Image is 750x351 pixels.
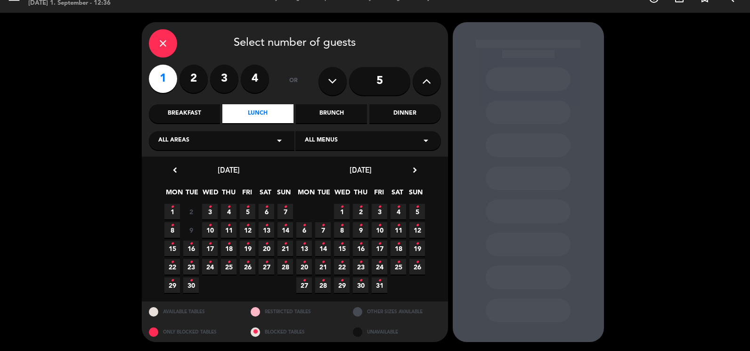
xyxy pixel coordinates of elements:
[227,218,230,233] i: •
[227,200,230,215] i: •
[259,222,274,238] span: 13
[296,222,312,238] span: 6
[164,241,180,256] span: 15
[189,273,193,288] i: •
[284,255,287,270] i: •
[227,255,230,270] i: •
[277,204,293,219] span: 7
[240,204,255,219] span: 5
[170,165,180,175] i: chevron_left
[410,165,420,175] i: chevron_right
[278,65,309,98] div: or
[416,236,419,251] i: •
[359,200,362,215] i: •
[353,277,368,293] span: 30
[171,273,174,288] i: •
[359,236,362,251] i: •
[409,204,425,219] span: 5
[265,200,268,215] i: •
[340,218,343,233] i: •
[203,187,218,202] span: WED
[265,236,268,251] i: •
[340,255,343,270] i: •
[183,241,199,256] span: 16
[302,218,306,233] i: •
[353,187,368,202] span: THU
[409,241,425,256] span: 19
[265,218,268,233] i: •
[276,187,292,202] span: SUN
[246,236,249,251] i: •
[240,259,255,275] span: 26
[142,322,244,342] div: ONLY BLOCKED TABLES
[391,204,406,219] span: 4
[315,241,331,256] span: 14
[316,187,332,202] span: TUE
[246,218,249,233] i: •
[296,241,312,256] span: 13
[241,65,269,93] label: 4
[416,200,419,215] i: •
[353,222,368,238] span: 9
[184,187,200,202] span: TUE
[246,200,249,215] i: •
[202,241,218,256] span: 17
[416,255,419,270] i: •
[183,204,199,219] span: 2
[259,241,274,256] span: 20
[315,259,331,275] span: 21
[353,259,368,275] span: 23
[164,277,180,293] span: 29
[397,218,400,233] i: •
[189,236,193,251] i: •
[409,259,425,275] span: 26
[259,204,274,219] span: 6
[265,255,268,270] i: •
[221,187,236,202] span: THU
[416,218,419,233] i: •
[277,241,293,256] span: 21
[321,218,325,233] i: •
[258,187,273,202] span: SAT
[240,222,255,238] span: 12
[340,200,343,215] i: •
[391,222,406,238] span: 11
[353,204,368,219] span: 2
[321,255,325,270] i: •
[183,259,199,275] span: 23
[171,200,174,215] i: •
[227,236,230,251] i: •
[202,259,218,275] span: 24
[142,301,244,322] div: AVAILABLE TABLES
[208,236,212,251] i: •
[334,259,350,275] span: 22
[408,187,424,202] span: SUN
[244,301,346,322] div: RESTRICTED TABLES
[164,204,180,219] span: 1
[149,65,177,93] label: 1
[378,273,381,288] i: •
[189,255,193,270] i: •
[222,104,293,123] div: Lunch
[334,222,350,238] span: 8
[334,187,350,202] span: WED
[221,222,236,238] span: 11
[315,222,331,238] span: 7
[246,255,249,270] i: •
[378,218,381,233] i: •
[305,136,338,145] span: All menus
[340,273,343,288] i: •
[218,165,240,175] span: [DATE]
[371,187,387,202] span: FRI
[353,241,368,256] span: 16
[359,273,362,288] i: •
[302,255,306,270] i: •
[397,255,400,270] i: •
[302,236,306,251] i: •
[372,277,387,293] span: 31
[391,241,406,256] span: 18
[221,259,236,275] span: 25
[334,277,350,293] span: 29
[391,259,406,275] span: 25
[202,222,218,238] span: 10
